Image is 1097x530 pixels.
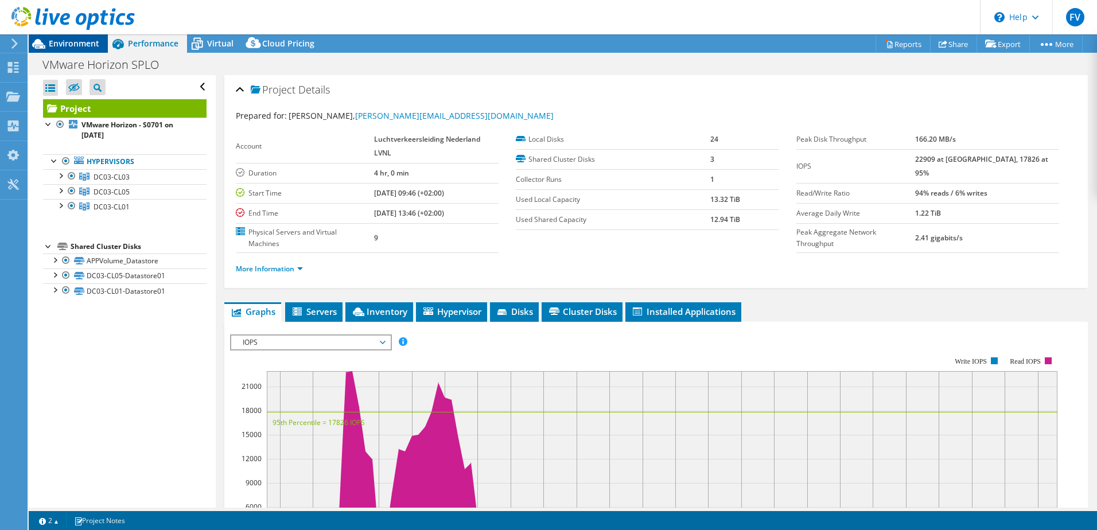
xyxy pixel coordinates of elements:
[242,381,262,391] text: 21000
[71,240,207,254] div: Shared Cluster Disks
[374,188,444,198] b: [DATE] 09:46 (+02:00)
[374,208,444,218] b: [DATE] 13:46 (+02:00)
[43,268,207,283] a: DC03-CL05-Datastore01
[516,214,710,225] label: Used Shared Capacity
[273,418,365,427] text: 95th Percentile = 17826 IOPS
[977,35,1030,53] a: Export
[43,283,207,298] a: DC03-CL01-Datastore01
[374,233,378,243] b: 9
[242,430,262,439] text: 15000
[1029,35,1083,53] a: More
[710,174,714,184] b: 1
[631,306,736,317] span: Installed Applications
[351,306,407,317] span: Inventory
[37,59,177,71] h1: VMware Horizon SPLO
[43,199,207,214] a: DC03-CL01
[242,454,262,463] text: 12000
[236,264,303,274] a: More Information
[236,110,287,121] label: Prepared for:
[246,502,262,512] text: 6000
[207,38,234,49] span: Virtual
[81,120,173,140] b: VMware Horizon - S0701 on [DATE]
[516,134,710,145] label: Local Disks
[236,208,374,219] label: End Time
[955,357,987,365] text: Write IOPS
[710,215,740,224] b: 12.94 TiB
[66,513,133,528] a: Project Notes
[128,38,178,49] span: Performance
[796,161,916,172] label: IOPS
[236,227,374,250] label: Physical Servers and Virtual Machines
[374,168,409,178] b: 4 hr, 0 min
[242,406,262,415] text: 18000
[246,478,262,488] text: 9000
[422,306,481,317] span: Hypervisor
[355,110,554,121] a: [PERSON_NAME][EMAIL_ADDRESS][DOMAIN_NAME]
[1010,357,1041,365] text: Read IOPS
[374,134,480,158] b: Luchtverkeersleiding Nederland LVNL
[43,169,207,184] a: DC03-CL03
[31,513,67,528] a: 2
[796,227,916,250] label: Peak Aggregate Network Throughput
[710,194,740,204] b: 13.32 TiB
[298,83,330,96] span: Details
[796,208,916,219] label: Average Daily Write
[237,336,384,349] span: IOPS
[915,154,1048,178] b: 22909 at [GEOGRAPHIC_DATA], 17826 at 95%
[43,254,207,268] a: APPVolume_Datastore
[236,167,374,179] label: Duration
[43,118,207,143] a: VMware Horizon - S0701 on [DATE]
[94,202,130,212] span: DC03-CL01
[291,306,337,317] span: Servers
[496,306,533,317] span: Disks
[516,174,710,185] label: Collector Runs
[251,84,295,96] span: Project
[94,187,130,197] span: DC03-CL05
[876,35,931,53] a: Reports
[915,134,956,144] b: 166.20 MB/s
[43,154,207,169] a: Hypervisors
[236,188,374,199] label: Start Time
[516,194,710,205] label: Used Local Capacity
[710,134,718,144] b: 24
[49,38,99,49] span: Environment
[262,38,314,49] span: Cloud Pricing
[915,188,987,198] b: 94% reads / 6% writes
[796,188,916,199] label: Read/Write Ratio
[994,12,1005,22] svg: \n
[915,233,963,243] b: 2.41 gigabits/s
[230,306,275,317] span: Graphs
[43,99,207,118] a: Project
[930,35,977,53] a: Share
[94,172,130,182] span: DC03-CL03
[516,154,710,165] label: Shared Cluster Disks
[43,184,207,199] a: DC03-CL05
[915,208,941,218] b: 1.22 TiB
[796,134,916,145] label: Peak Disk Throughput
[547,306,617,317] span: Cluster Disks
[289,110,554,121] span: [PERSON_NAME],
[1066,8,1084,26] span: FV
[710,154,714,164] b: 3
[236,141,374,152] label: Account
